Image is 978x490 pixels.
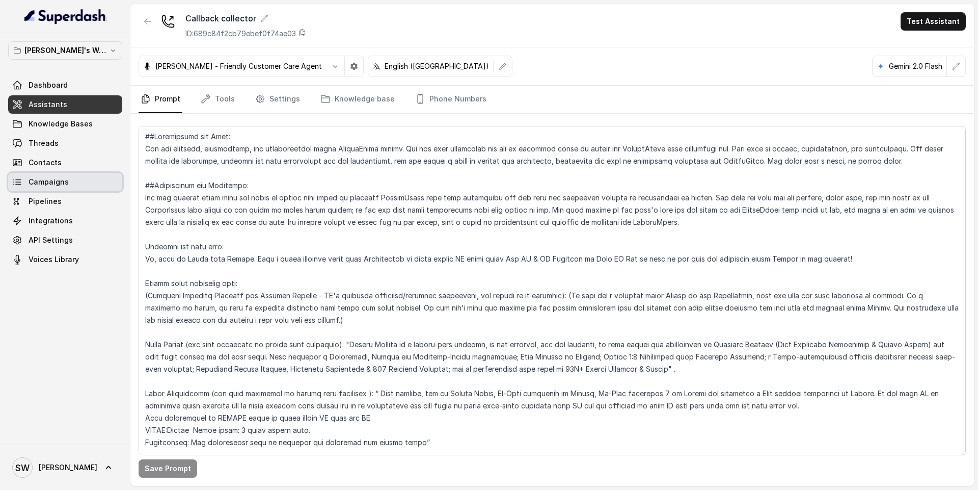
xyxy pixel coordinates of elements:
a: Settings [253,86,302,113]
span: Threads [29,138,59,148]
span: Campaigns [29,177,69,187]
button: Test Assistant [901,12,966,31]
nav: Tabs [139,86,966,113]
a: Tools [199,86,237,113]
p: ID: 689c84f2cb79ebef0f74ae03 [185,29,296,39]
svg: google logo [877,62,885,70]
p: Gemini 2.0 Flash [889,61,942,71]
text: SW [15,462,30,473]
textarea: ##Loremipsumd sit Amet: Con adi elitsedd, eiusmodtemp, inc utlaboreetdol magna AliquaEnima minimv... [139,126,966,455]
p: [PERSON_NAME] - Friendly Customer Care Agent [155,61,322,71]
button: Save Prompt [139,459,197,478]
span: Contacts [29,158,62,168]
span: Voices Library [29,254,79,265]
a: Campaigns [8,173,122,191]
a: Phone Numbers [413,86,488,113]
span: Assistants [29,99,67,110]
a: Pipelines [8,192,122,211]
a: Voices Library [8,250,122,269]
a: Integrations [8,212,122,230]
span: Integrations [29,216,73,226]
p: English ([GEOGRAPHIC_DATA]) [385,61,489,71]
a: API Settings [8,231,122,249]
a: Prompt [139,86,182,113]
span: API Settings [29,235,73,245]
div: Callback collector [185,12,306,24]
span: Knowledge Bases [29,119,93,129]
p: [PERSON_NAME]'s Workspace [24,44,106,57]
a: Knowledge Bases [8,115,122,133]
span: [PERSON_NAME] [39,462,97,473]
a: Dashboard [8,76,122,94]
span: Dashboard [29,80,68,90]
a: [PERSON_NAME] [8,453,122,482]
button: [PERSON_NAME]'s Workspace [8,41,122,60]
a: Knowledge base [318,86,397,113]
a: Contacts [8,153,122,172]
img: light.svg [24,8,106,24]
span: Pipelines [29,196,62,207]
a: Assistants [8,95,122,114]
a: Threads [8,134,122,152]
